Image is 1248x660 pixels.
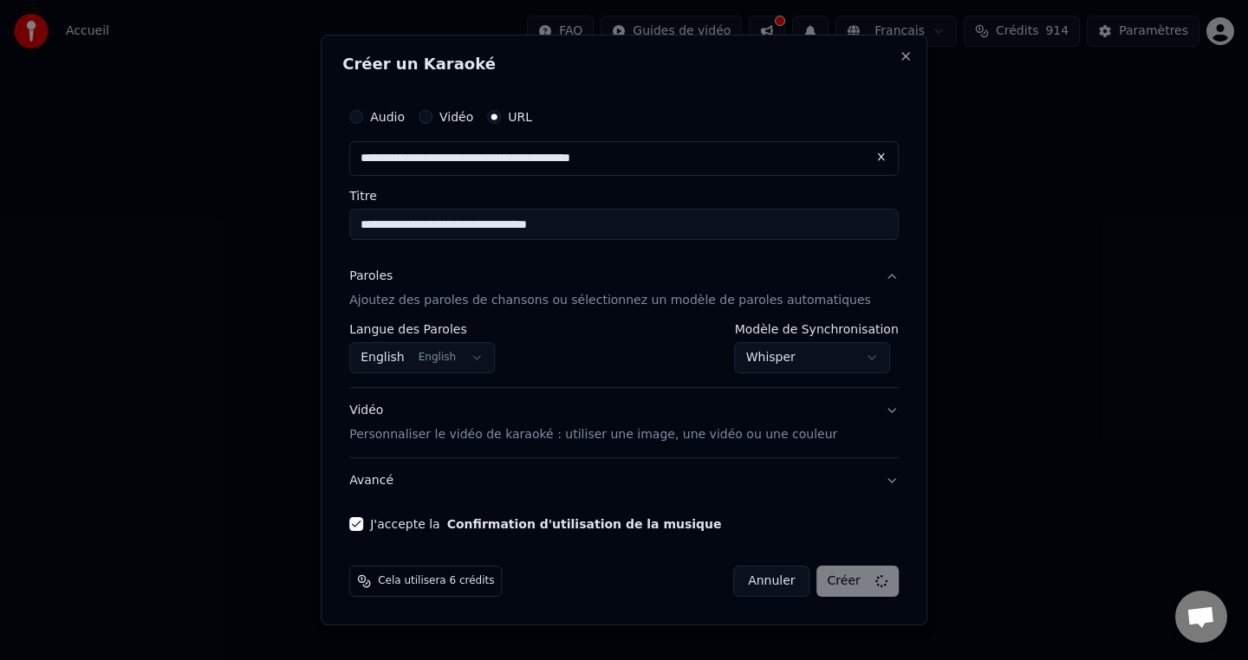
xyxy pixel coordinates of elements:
label: Langue des Paroles [349,323,495,335]
button: Annuler [733,566,809,597]
button: Avancé [349,458,899,503]
h2: Créer un Karaoké [342,56,906,72]
button: VidéoPersonnaliser le vidéo de karaoké : utiliser une image, une vidéo ou une couleur [349,388,899,457]
label: Titre [349,190,899,202]
div: ParolesAjoutez des paroles de chansons ou sélectionnez un modèle de paroles automatiques [349,323,899,387]
label: Modèle de Synchronisation [735,323,899,335]
span: Cela utilisera 6 crédits [378,574,494,588]
div: Vidéo [349,402,837,443]
button: J'accepte la [447,518,722,530]
label: URL [508,111,532,123]
p: Ajoutez des paroles de chansons ou sélectionnez un modèle de paroles automatiques [349,292,871,309]
label: Audio [370,111,405,123]
p: Personnaliser le vidéo de karaoké : utiliser une image, une vidéo ou une couleur [349,426,837,443]
label: J'accepte la [370,518,721,530]
label: Vidéo [439,111,473,123]
button: ParolesAjoutez des paroles de chansons ou sélectionnez un modèle de paroles automatiques [349,254,899,323]
div: Paroles [349,268,393,285]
